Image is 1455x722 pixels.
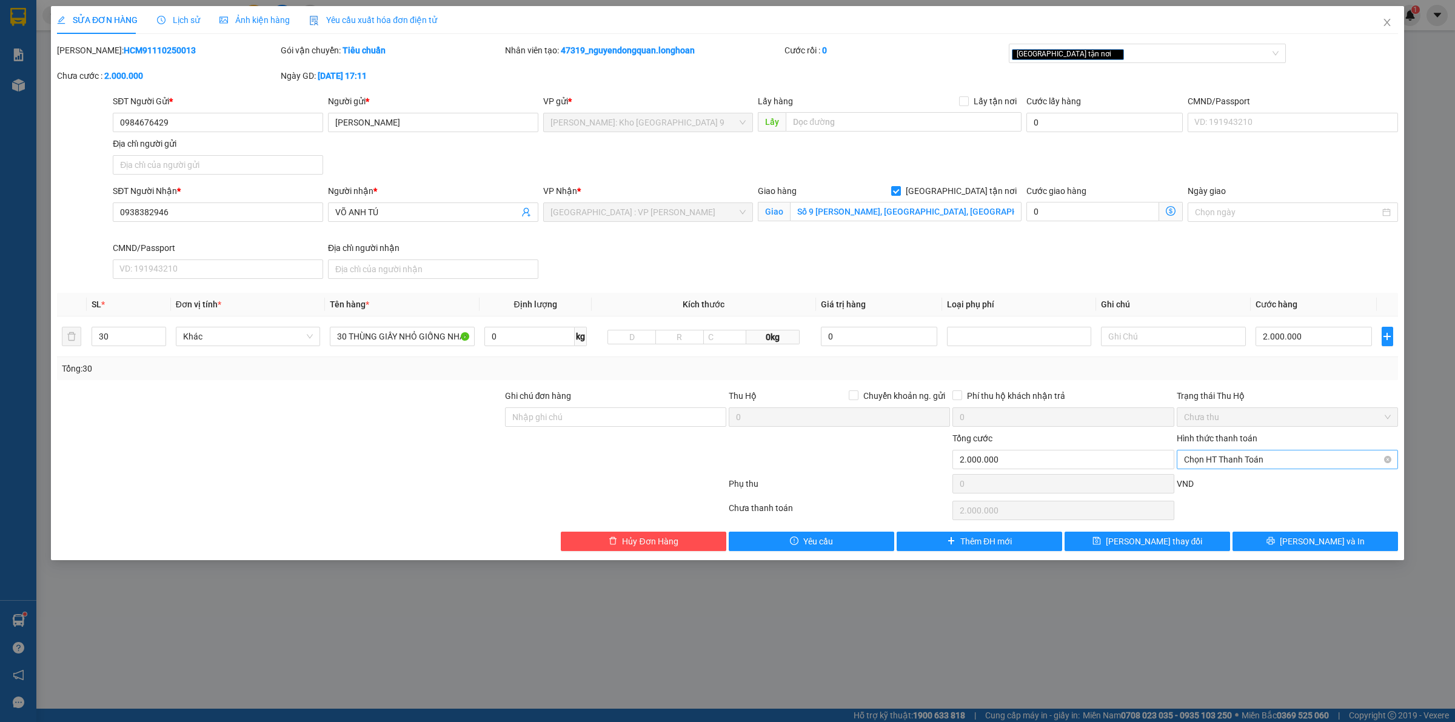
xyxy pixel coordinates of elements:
label: Cước giao hàng [1026,186,1086,196]
input: Giao tận nơi [790,202,1022,221]
div: VP gửi [543,95,754,108]
strong: PHIẾU DÁN LÊN HÀNG [81,5,240,22]
div: Trạng thái Thu Hộ [1177,389,1398,403]
button: printer[PERSON_NAME] và In [1233,532,1398,551]
span: Chưa thu [1184,408,1391,426]
span: Cước hàng [1256,299,1297,309]
div: Địa chỉ người gửi [113,137,323,150]
div: Người gửi [328,95,538,108]
span: Yêu cầu [803,535,833,548]
span: delete [609,536,617,546]
input: Ghi Chú [1101,327,1245,346]
label: Hình thức thanh toán [1177,433,1257,443]
label: Ghi chú đơn hàng [505,391,572,401]
div: Nhân viên tạo: [505,44,783,57]
span: Đà Nẵng : VP Thanh Khê [550,203,746,221]
input: Ghi chú đơn hàng [505,407,726,427]
span: Lấy [758,112,786,132]
span: Kích thước [683,299,724,309]
div: CMND/Passport [1188,95,1398,108]
input: D [607,330,656,344]
span: Lấy tận nơi [969,95,1022,108]
span: Ngày in phiếu: 17:35 ngày [76,24,244,37]
span: exclamation-circle [790,536,798,546]
span: dollar-circle [1166,206,1176,216]
span: Thêm ĐH mới [960,535,1012,548]
span: Lịch sử [157,15,200,25]
span: kg [575,327,587,346]
span: SỬA ĐƠN HÀNG [57,15,138,25]
span: Chọn HT Thanh Toán [1184,450,1391,469]
input: R [655,330,704,344]
span: Lấy hàng [758,96,793,106]
div: SĐT Người Nhận [113,184,323,198]
span: Yêu cầu xuất hóa đơn điện tử [309,15,437,25]
input: Cước lấy hàng [1026,113,1183,132]
div: Gói vận chuyển: [281,44,502,57]
span: close [1382,18,1392,27]
div: Địa chỉ người nhận [328,241,538,255]
span: close [1113,51,1119,57]
th: Loại phụ phí [942,293,1096,316]
button: delete [62,327,81,346]
span: Đơn vị tính [176,299,221,309]
th: Ghi chú [1096,293,1250,316]
span: user-add [521,207,531,217]
span: Giao [758,202,790,221]
span: [PERSON_NAME] và In [1280,535,1365,548]
input: Ngày giao [1195,206,1380,219]
span: Giao hàng [758,186,797,196]
span: VP Nhận [543,186,577,196]
span: clock-circle [157,16,166,24]
div: SĐT Người Gửi [113,95,323,108]
span: [PERSON_NAME] thay đổi [1106,535,1203,548]
span: Hủy Đơn Hàng [622,535,678,548]
b: 47319_nguyendongquan.longhoan [561,45,695,55]
span: Ảnh kiện hàng [219,15,290,25]
span: Mã đơn: HCM91110250013 [5,73,187,90]
label: Ngày giao [1188,186,1226,196]
button: save[PERSON_NAME] thay đổi [1065,532,1230,551]
span: Chuyển khoản ng. gửi [858,389,950,403]
input: Cước giao hàng [1026,202,1159,221]
div: Cước rồi : [784,44,1006,57]
span: picture [219,16,228,24]
span: Phí thu hộ khách nhận trả [962,389,1070,403]
div: [PERSON_NAME]: [57,44,278,57]
input: Dọc đường [786,112,1022,132]
span: 0kg [746,330,800,344]
span: CÔNG TY TNHH CHUYỂN PHÁT NHANH BẢO AN [105,41,222,63]
input: VD: Bàn, Ghế [330,327,474,346]
b: Tiêu chuẩn [343,45,386,55]
span: SL [92,299,101,309]
b: 2.000.000 [104,71,143,81]
input: Địa chỉ của người nhận [328,259,538,279]
span: [GEOGRAPHIC_DATA] tận nơi [1012,49,1124,60]
span: printer [1266,536,1275,546]
button: plus [1382,327,1393,346]
input: C [703,330,747,344]
button: exclamation-circleYêu cầu [729,532,894,551]
span: [PHONE_NUMBER] [5,41,92,62]
span: Giá trị hàng [821,299,866,309]
span: plus [947,536,955,546]
span: Thu Hộ [729,391,757,401]
div: Ngày GD: [281,69,502,82]
button: Close [1370,6,1404,40]
div: Chưa cước : [57,69,278,82]
div: Chưa thanh toán [727,501,951,523]
b: 0 [822,45,827,55]
span: Hồ Chí Minh: Kho Thủ Đức & Quận 9 [550,113,746,132]
b: [DATE] 17:11 [318,71,367,81]
strong: CSKH: [33,41,64,52]
span: Định lượng [514,299,557,309]
div: Tổng: 30 [62,362,561,375]
button: deleteHủy Đơn Hàng [561,532,726,551]
span: plus [1382,332,1393,341]
span: close-circle [1384,456,1391,463]
span: Khác [183,327,313,346]
button: plusThêm ĐH mới [897,532,1062,551]
div: CMND/Passport [113,241,323,255]
div: Phụ thu [727,477,951,498]
span: VND [1177,479,1194,489]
